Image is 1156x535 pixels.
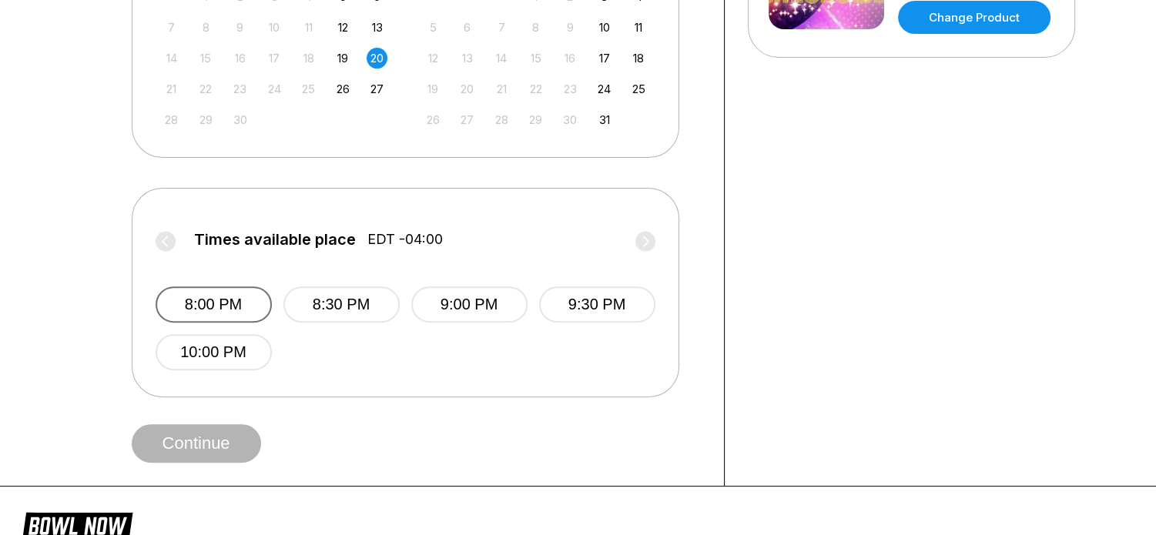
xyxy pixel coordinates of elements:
div: Not available Monday, September 22nd, 2025 [196,79,216,99]
div: Choose Friday, October 31st, 2025 [594,109,615,130]
div: Choose Friday, September 19th, 2025 [333,48,354,69]
a: Change Product [898,1,1050,34]
div: Choose Saturday, October 11th, 2025 [628,17,649,38]
div: Not available Thursday, October 9th, 2025 [560,17,581,38]
div: Not available Tuesday, October 14th, 2025 [491,48,512,69]
div: Choose Friday, September 12th, 2025 [333,17,354,38]
div: Choose Saturday, September 13th, 2025 [367,17,387,38]
div: Not available Thursday, September 25th, 2025 [298,79,319,99]
button: 8:30 PM [283,286,400,323]
div: Not available Sunday, September 7th, 2025 [161,17,182,38]
button: 8:00 PM [156,286,272,323]
div: Not available Tuesday, September 16th, 2025 [230,48,250,69]
button: 9:30 PM [539,286,655,323]
div: Not available Wednesday, October 29th, 2025 [525,109,546,130]
div: Choose Saturday, September 27th, 2025 [367,79,387,99]
div: Not available Tuesday, September 30th, 2025 [230,109,250,130]
div: Not available Sunday, October 19th, 2025 [423,79,444,99]
div: Not available Sunday, October 26th, 2025 [423,109,444,130]
div: Not available Monday, October 27th, 2025 [457,109,477,130]
span: Times available place [194,231,356,248]
div: Choose Friday, September 26th, 2025 [333,79,354,99]
div: Not available Monday, October 20th, 2025 [457,79,477,99]
div: Not available Thursday, October 30th, 2025 [560,109,581,130]
div: Choose Friday, October 10th, 2025 [594,17,615,38]
div: Not available Thursday, September 11th, 2025 [298,17,319,38]
div: Not available Wednesday, September 17th, 2025 [264,48,285,69]
div: Not available Thursday, September 18th, 2025 [298,48,319,69]
div: Not available Monday, October 13th, 2025 [457,48,477,69]
div: Not available Monday, September 29th, 2025 [196,109,216,130]
div: Not available Sunday, October 12th, 2025 [423,48,444,69]
div: Choose Friday, October 17th, 2025 [594,48,615,69]
span: EDT -04:00 [367,231,443,248]
div: Choose Saturday, September 20th, 2025 [367,48,387,69]
div: Not available Thursday, October 16th, 2025 [560,48,581,69]
div: Not available Tuesday, October 7th, 2025 [491,17,512,38]
div: Not available Sunday, September 14th, 2025 [161,48,182,69]
div: Not available Tuesday, October 21st, 2025 [491,79,512,99]
div: Choose Friday, October 24th, 2025 [594,79,615,99]
div: Not available Sunday, September 28th, 2025 [161,109,182,130]
div: Not available Tuesday, October 28th, 2025 [491,109,512,130]
div: Not available Monday, October 6th, 2025 [457,17,477,38]
div: Not available Wednesday, October 8th, 2025 [525,17,546,38]
div: Not available Monday, September 8th, 2025 [196,17,216,38]
button: 9:00 PM [411,286,528,323]
div: Not available Monday, September 15th, 2025 [196,48,216,69]
div: Not available Wednesday, October 15th, 2025 [525,48,546,69]
div: Not available Thursday, October 23rd, 2025 [560,79,581,99]
div: Choose Saturday, October 18th, 2025 [628,48,649,69]
div: Not available Sunday, October 5th, 2025 [423,17,444,38]
div: Choose Saturday, October 25th, 2025 [628,79,649,99]
div: Not available Wednesday, October 22nd, 2025 [525,79,546,99]
div: Not available Tuesday, September 23rd, 2025 [230,79,250,99]
div: Not available Wednesday, September 10th, 2025 [264,17,285,38]
div: Not available Sunday, September 21st, 2025 [161,79,182,99]
button: 10:00 PM [156,334,272,370]
div: Not available Tuesday, September 9th, 2025 [230,17,250,38]
div: Not available Wednesday, September 24th, 2025 [264,79,285,99]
